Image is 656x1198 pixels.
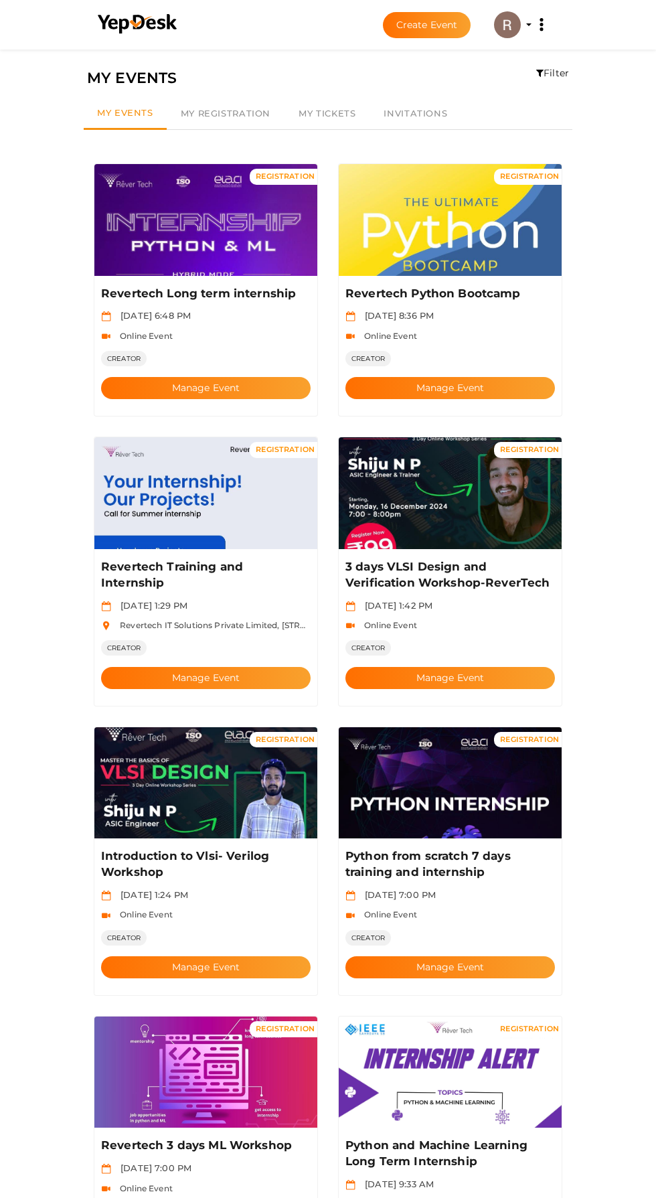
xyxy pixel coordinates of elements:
span: Online Event [113,1183,173,1193]
span: REGISTRATION [500,445,559,454]
span: CREATOR [101,351,147,366]
span: [DATE] 9:33 AM [358,1179,434,1189]
span: REGISTRATION [500,171,559,181]
span: CREATOR [345,351,391,366]
img: calendar.svg [345,891,355,901]
span: [DATE] 7:00 PM [114,1163,191,1173]
button: Create Event [383,12,471,38]
p: Python and Machine Learning Long Term Internship [345,1138,551,1170]
img: MMTSULBO_normal.jpeg [94,1017,317,1128]
span: My Events [97,107,153,118]
img: video-icon.svg [101,911,111,921]
img: IFFQVMFG_normal.jpeg [339,164,562,276]
span: REGISTRATION [256,445,315,454]
img: ZCWR2EGB_normal.jpeg [94,727,317,839]
p: Introduction to Vlsi- Verilog Workshop [101,848,307,881]
span: CREATOR [345,930,391,946]
span: [DATE] 1:24 PM [114,889,188,900]
span: My Tickets [299,108,355,119]
img: video-icon.svg [345,621,355,631]
button: Manage Event [101,956,311,978]
span: [DATE] 6:48 PM [114,310,191,321]
img: calendar.svg [345,1180,355,1190]
span: Revertech IT Solutions Private Limited, [STREET_ADDRESS] [113,620,364,630]
span: [DATE] 7:00 PM [358,889,436,900]
span: [DATE] 1:29 PM [114,600,187,611]
img: video-icon.svg [345,331,355,342]
img: video-icon.svg [101,1184,111,1194]
button: Manage Event [345,956,555,978]
img: location.svg [101,621,111,631]
p: Revertech Python Bootcamp [345,286,551,302]
span: REGISTRATION [256,1024,315,1033]
span: REGISTRATION [500,1024,559,1033]
button: Manage Event [345,667,555,689]
span: CREATOR [101,930,147,946]
span: Invitations [384,108,447,119]
span: Online Event [357,909,417,919]
img: ACg8ocK1IXjeUGWyc3PMIVOJUlgCGKZlH2uMoDsdyvXYNjgcwvKtCg=s100 [494,11,521,38]
img: calendar.svg [101,311,111,321]
img: calendar.svg [345,601,355,611]
img: SLJ5P2XM_normal.jpeg [339,727,562,839]
p: Revertech 3 days ML Workshop [101,1138,307,1154]
span: Online Event [113,909,173,919]
div: MY EVENTS [87,66,569,90]
img: NE7DYYBO_normal.jpeg [339,1017,562,1128]
span: CREATOR [345,640,391,656]
button: Manage Event [101,667,311,689]
a: My Events [84,98,167,130]
span: [DATE] 1:42 PM [358,600,432,611]
p: Revertech Training and Internship [101,559,307,591]
span: Online Event [357,331,417,341]
span: REGISTRATION [256,735,315,744]
span: CREATOR [101,640,147,656]
img: calendar.svg [101,1164,111,1174]
img: HR4AEVKG_normal.jpeg [94,164,317,276]
span: My Registration [181,108,270,119]
a: My Tickets [284,98,370,129]
img: calendar.svg [345,311,355,321]
a: Invitations [370,98,461,129]
button: Manage Event [345,377,555,399]
img: calendar.svg [101,601,111,611]
p: Revertech Long term internship [101,286,307,302]
img: ZO7ZZY8W_normal.jpeg [339,437,562,549]
p: Python from scratch 7 days training and internship [345,848,551,881]
img: video-icon.svg [101,331,111,342]
span: Online Event [357,620,417,630]
img: calendar.svg [101,891,111,901]
a: My Registration [167,98,284,129]
span: REGISTRATION [256,171,315,181]
button: Manage Event [101,377,311,399]
img: video-icon.svg [345,911,355,921]
span: Online Event [113,331,173,341]
span: [DATE] 8:36 PM [358,310,434,321]
div: Filter [536,66,569,80]
p: 3 days VLSI Design and Verification Workshop-ReverTech [345,559,551,591]
span: REGISTRATION [500,735,559,744]
img: MNXOGAKD_normal.jpeg [94,437,317,549]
